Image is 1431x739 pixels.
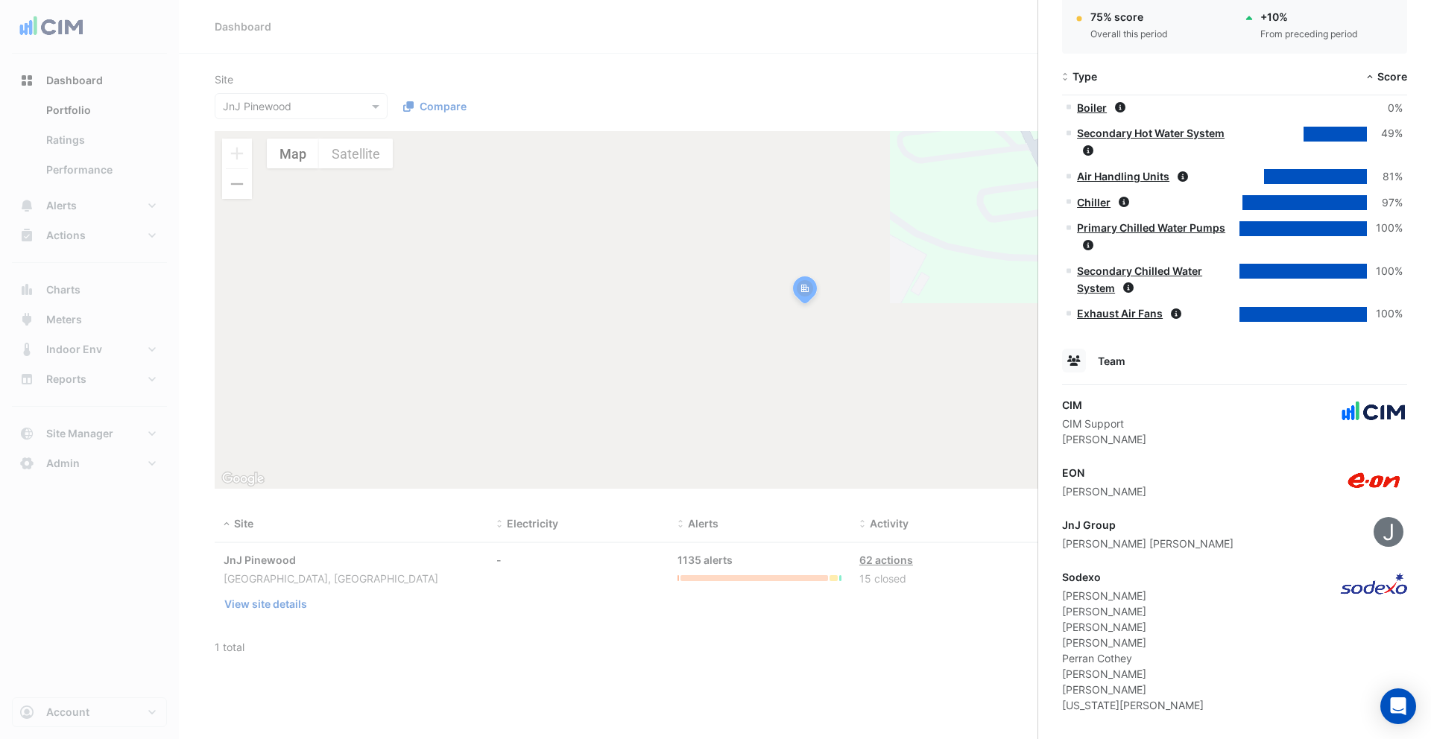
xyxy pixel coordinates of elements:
div: [PERSON_NAME] [1062,635,1204,650]
div: 75% score [1090,9,1168,25]
div: 49% [1367,125,1403,142]
img: Sodexo [1340,569,1407,599]
a: Secondary Hot Water System [1077,127,1225,139]
div: + 10% [1260,9,1358,25]
a: Primary Chilled Water Pumps [1077,221,1225,234]
a: Secondary Chilled Water System [1077,264,1202,294]
div: 97% [1367,194,1403,212]
div: Perran Cothey [1062,650,1204,666]
img: CIM [1340,397,1407,427]
div: 100% [1367,263,1403,280]
div: 81% [1367,168,1403,185]
div: [PERSON_NAME] [1062,682,1204,697]
span: Team [1098,355,1125,367]
div: [PERSON_NAME] [1062,588,1204,603]
div: EON [1062,465,1146,480]
a: Chiller [1077,196,1111,209]
div: CIM [1062,397,1146,413]
div: 100% [1367,305,1403,323]
a: Boiler [1077,101,1107,114]
span: Score [1377,70,1407,83]
div: [PERSON_NAME] [1062,666,1204,682]
div: [US_STATE][PERSON_NAME] [1062,697,1204,713]
div: JnJ Group [1062,517,1233,533]
a: Exhaust Air Fans [1077,307,1163,320]
a: Air Handling Units [1077,170,1169,183]
div: [PERSON_NAME] [1062,603,1204,619]
div: [PERSON_NAME] [1062,483,1146,499]
div: 0% [1367,100,1403,117]
fa-layers: JnJ Group [1370,517,1407,547]
div: Sodexo [1062,569,1204,585]
span: Type [1073,70,1097,83]
div: 100% [1367,220,1403,237]
div: Open Intercom Messenger [1380,688,1416,724]
div: [PERSON_NAME] [PERSON_NAME] [1062,536,1233,551]
div: CIM Support [1062,416,1146,431]
div: Overall this period [1090,28,1168,41]
div: [PERSON_NAME] [1062,619,1204,635]
span: J [1383,521,1395,543]
div: [PERSON_NAME] [1062,431,1146,447]
div: From preceding period [1260,28,1358,41]
img: EON [1340,465,1407,495]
